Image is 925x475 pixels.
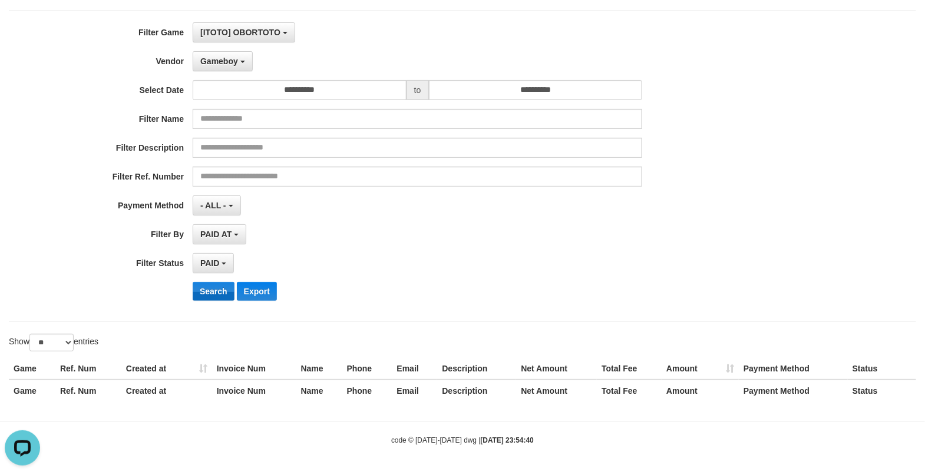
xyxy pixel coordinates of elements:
[597,380,662,401] th: Total Fee
[193,22,295,42] button: [ITOTO] OBORTOTO
[121,380,212,401] th: Created at
[200,201,226,210] span: - ALL -
[342,380,392,401] th: Phone
[29,334,74,351] select: Showentries
[597,358,662,380] th: Total Fee
[848,380,916,401] th: Status
[662,358,739,380] th: Amount
[9,358,55,380] th: Game
[121,358,212,380] th: Created at
[212,380,296,401] th: Invoice Num
[739,358,848,380] th: Payment Method
[481,436,534,444] strong: [DATE] 23:54:40
[200,57,238,66] span: Gameboy
[739,380,848,401] th: Payment Method
[9,380,55,401] th: Game
[516,380,597,401] th: Net Amount
[193,51,253,71] button: Gameboy
[662,380,739,401] th: Amount
[407,80,429,100] span: to
[848,358,916,380] th: Status
[437,380,516,401] th: Description
[342,358,392,380] th: Phone
[237,282,277,301] button: Export
[391,436,534,444] small: code © [DATE]-[DATE] dwg |
[193,224,246,244] button: PAID AT
[55,380,121,401] th: Ref. Num
[200,230,232,239] span: PAID AT
[392,380,438,401] th: Email
[5,5,40,40] button: Open LiveChat chat widget
[516,358,597,380] th: Net Amount
[9,334,98,351] label: Show entries
[193,282,234,301] button: Search
[193,195,240,215] button: - ALL -
[193,253,234,273] button: PAID
[212,358,296,380] th: Invoice Num
[200,258,219,268] span: PAID
[392,358,438,380] th: Email
[296,358,342,380] th: Name
[437,358,516,380] th: Description
[200,28,280,37] span: [ITOTO] OBORTOTO
[296,380,342,401] th: Name
[55,358,121,380] th: Ref. Num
